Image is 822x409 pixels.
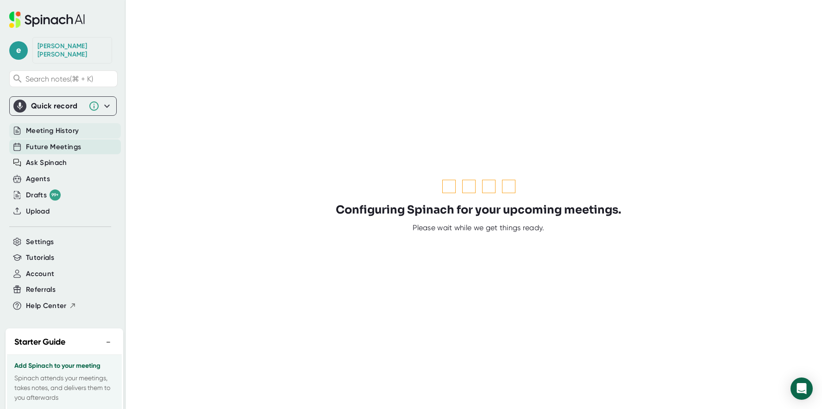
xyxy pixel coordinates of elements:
[26,189,61,201] button: Drafts 99+
[102,335,114,349] button: −
[26,252,54,263] button: Tutorials
[26,284,56,295] button: Referrals
[791,378,813,400] div: Open Intercom Messenger
[50,189,61,201] div: 99+
[336,203,621,217] h3: Configuring Spinach for your upcoming meetings.
[14,373,114,403] p: Spinach attends your meetings, takes notes, and delivers them to you afterwards
[26,269,54,279] button: Account
[26,157,67,168] button: Ask Spinach
[26,189,61,201] div: Drafts
[9,41,28,60] span: e
[26,237,54,247] button: Settings
[13,97,113,115] div: Quick record
[31,101,84,111] div: Quick record
[26,126,79,136] button: Meeting History
[413,223,544,233] div: Please wait while we get things ready.
[38,42,107,58] div: Elena Gonzalez
[26,301,67,311] span: Help Center
[26,174,50,184] button: Agents
[26,301,76,311] button: Help Center
[26,206,50,217] button: Upload
[14,336,65,348] h2: Starter Guide
[14,362,114,370] h3: Add Spinach to your meeting
[25,75,115,83] span: Search notes (⌘ + K)
[26,142,81,152] button: Future Meetings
